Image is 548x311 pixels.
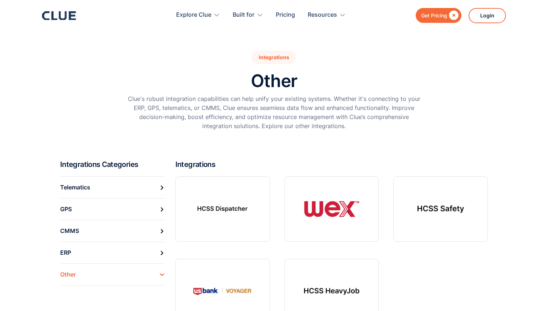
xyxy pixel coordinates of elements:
[175,160,215,169] h2: Integrations
[251,71,297,91] h1: Other
[60,198,164,220] a: GPS
[276,4,295,26] a: Pricing
[60,225,79,237] div: CMMS
[421,11,447,20] div: Get Pricing
[233,4,263,26] div: Built for
[308,4,337,26] div: Resources
[176,4,211,26] div: Explore Clue
[60,204,72,215] div: GPS
[60,263,164,286] a: Other
[60,160,170,169] h2: Integrations Categories
[60,247,71,258] div: ERP
[60,242,164,263] a: ERP
[125,94,423,131] p: Clue's robust integration capabilities can help unify your existing systems. Whether it's connect...
[416,8,461,23] a: Get Pricing
[60,220,164,242] a: CMMS
[469,8,506,23] a: Login
[233,4,254,26] div: Built for
[60,182,90,193] div: Telematics
[252,51,296,64] div: Integrations
[60,269,76,280] div: Other
[60,176,164,198] a: Telematics
[447,11,458,20] div: 
[308,4,346,26] div: Resources
[176,4,220,26] div: Explore Clue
